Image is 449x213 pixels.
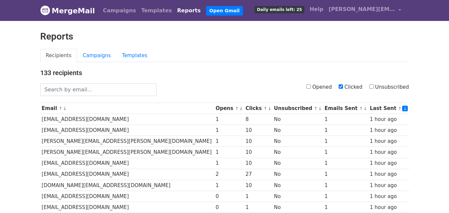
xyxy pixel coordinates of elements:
td: 1 [323,169,368,180]
a: [PERSON_NAME][EMAIL_ADDRESS][DOMAIN_NAME] [326,3,404,18]
label: Opened [306,83,332,91]
a: MergeMail [40,4,95,18]
td: 1 [244,191,273,202]
td: [EMAIL_ADDRESS][DOMAIN_NAME] [40,202,214,213]
a: ↓ [364,106,367,111]
label: Clicked [339,83,363,91]
td: No [273,158,323,169]
td: No [273,191,323,202]
td: 10 [244,158,273,169]
a: Campaigns [77,49,116,62]
h4: 133 recipients [40,69,409,77]
td: No [273,180,323,191]
td: 1 [244,202,273,213]
td: 1 hour ago [368,158,409,169]
input: Unsubscribed [369,84,374,89]
td: [EMAIL_ADDRESS][DOMAIN_NAME] [40,191,214,202]
a: ↑ [264,106,267,111]
td: 1 [323,125,368,136]
span: Daily emails left: 25 [255,6,304,13]
td: No [273,136,323,147]
td: 2 [214,169,244,180]
td: 1 hour ago [368,180,409,191]
img: MergeMail logo [40,5,50,15]
td: 1 [323,136,368,147]
td: 1 hour ago [368,169,409,180]
td: 1 [214,136,244,147]
a: Templates [116,49,153,62]
th: Last Sent [368,103,409,114]
td: 1 [214,125,244,136]
a: Templates [139,4,174,17]
td: 1 [323,191,368,202]
td: 1 [214,180,244,191]
td: [EMAIL_ADDRESS][DOMAIN_NAME] [40,169,214,180]
td: 1 [323,180,368,191]
td: No [273,114,323,125]
td: 8 [244,114,273,125]
td: 10 [244,147,273,158]
td: [PERSON_NAME][EMAIL_ADDRESS][PERSON_NAME][DOMAIN_NAME] [40,147,214,158]
a: ↓ [239,106,243,111]
td: 1 hour ago [368,125,409,136]
td: No [273,202,323,213]
td: [EMAIL_ADDRESS][DOMAIN_NAME] [40,158,214,169]
td: 1 [323,147,368,158]
span: [PERSON_NAME][EMAIL_ADDRESS][DOMAIN_NAME] [329,5,395,13]
a: ↑ [314,106,318,111]
input: Clicked [339,84,343,89]
a: ↓ [268,106,272,111]
a: Daily emails left: 25 [252,3,307,16]
a: Campaigns [100,4,139,17]
th: Opens [214,103,244,114]
td: 0 [214,191,244,202]
a: Help [307,3,326,16]
td: No [273,169,323,180]
td: 0 [214,202,244,213]
a: ↑ [398,106,402,111]
a: ↑ [235,106,239,111]
th: Emails Sent [323,103,368,114]
td: 1 [214,114,244,125]
th: Unsubscribed [273,103,323,114]
a: ↓ [63,106,67,111]
td: 1 hour ago [368,147,409,158]
td: 1 [214,147,244,158]
td: 1 hour ago [368,191,409,202]
a: Reports [174,4,203,17]
h2: Reports [40,31,409,42]
a: ↑ [59,106,62,111]
td: 1 [323,114,368,125]
td: 1 [323,158,368,169]
input: Search by email... [40,83,157,96]
a: Open Gmail [206,6,243,16]
td: 10 [244,136,273,147]
a: ↓ [402,106,408,111]
a: ↑ [359,106,363,111]
td: 10 [244,125,273,136]
label: Unsubscribed [369,83,409,91]
td: 1 hour ago [368,202,409,213]
td: 1 [323,202,368,213]
td: No [273,125,323,136]
td: [EMAIL_ADDRESS][DOMAIN_NAME] [40,114,214,125]
a: ↓ [318,106,322,111]
td: 27 [244,169,273,180]
td: 1 [214,158,244,169]
input: Opened [306,84,311,89]
td: No [273,147,323,158]
th: Email [40,103,214,114]
td: [EMAIL_ADDRESS][DOMAIN_NAME] [40,125,214,136]
td: 1 hour ago [368,114,409,125]
th: Clicks [244,103,273,114]
td: 1 hour ago [368,136,409,147]
td: 10 [244,180,273,191]
td: [DOMAIN_NAME][EMAIL_ADDRESS][DOMAIN_NAME] [40,180,214,191]
td: [PERSON_NAME][EMAIL_ADDRESS][PERSON_NAME][DOMAIN_NAME] [40,136,214,147]
a: Recipients [40,49,77,62]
